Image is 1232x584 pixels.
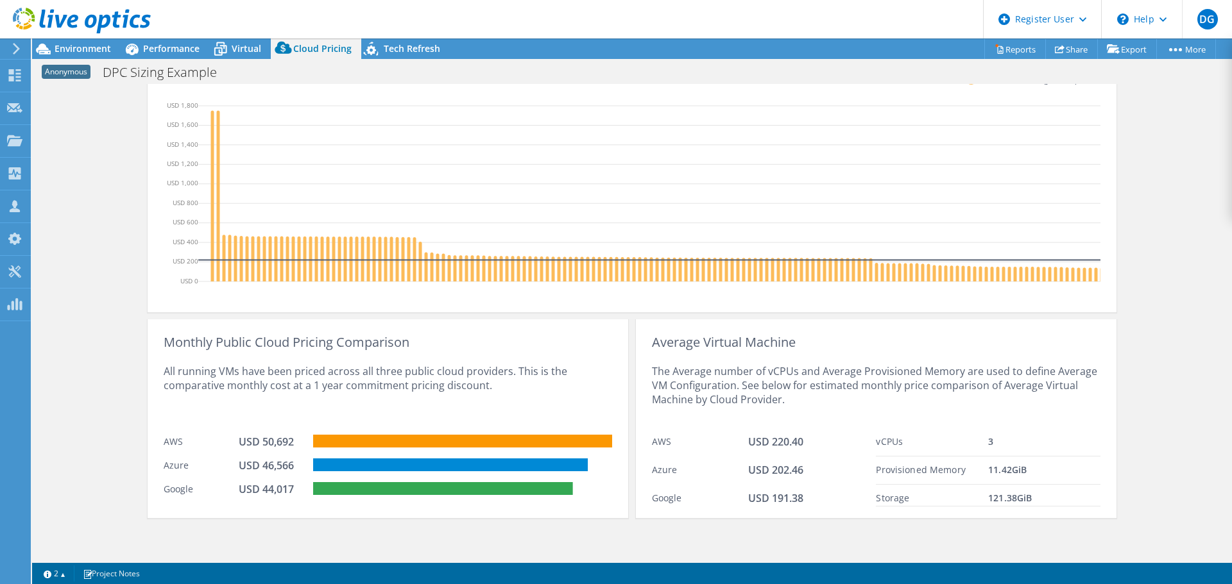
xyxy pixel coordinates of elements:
[384,42,440,54] span: Tech Refresh
[164,435,239,449] div: AWS
[167,159,198,168] text: USD 1,200
[652,463,678,476] span: Azure
[1097,39,1157,59] a: Export
[173,217,198,226] text: USD 600
[988,492,1032,504] span: 121.38 GiB
[988,435,993,447] span: 3
[167,100,198,109] text: USD 1,800
[180,276,198,285] text: USD 0
[876,492,909,504] span: Storage
[748,463,803,477] span: USD 202.46
[167,178,198,187] text: USD 1,000
[239,435,303,449] div: USD 50,692
[1045,39,1098,59] a: Share
[293,42,352,54] span: Cloud Pricing
[164,335,612,349] div: Monthly Public Cloud Pricing Comparison
[1156,39,1216,59] a: More
[876,463,966,476] span: Provisioned Memory
[143,42,200,54] span: Performance
[173,237,198,246] text: USD 400
[876,435,903,447] span: vCPUs
[232,42,261,54] span: Virtual
[988,463,1027,476] span: 11.42 GiB
[652,349,1100,428] div: The Average number of vCPUs and Average Provisioned Memory are used to define Average VM Configur...
[173,256,198,265] text: USD 200
[35,565,74,581] a: 2
[652,335,1100,349] div: Average Virtual Machine
[173,198,198,207] text: USD 800
[748,491,803,505] span: USD 191.38
[652,492,682,504] span: Google
[748,435,803,449] span: USD 220.40
[55,42,111,54] span: Environment
[164,458,239,472] div: Azure
[239,458,303,472] div: USD 46,566
[652,435,671,447] span: AWS
[164,482,239,496] div: Google
[1117,13,1129,25] svg: \n
[74,565,149,581] a: Project Notes
[42,65,90,79] span: Anonymous
[1197,9,1218,29] span: DG
[97,65,237,79] h1: DPC Sizing Example
[164,349,612,428] div: All running VMs have been priced across all three public cloud providers. This is the comparative...
[239,482,303,496] div: USD 44,017
[167,139,198,148] text: USD 1,400
[984,39,1046,59] a: Reports
[167,120,198,129] text: USD 1,600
